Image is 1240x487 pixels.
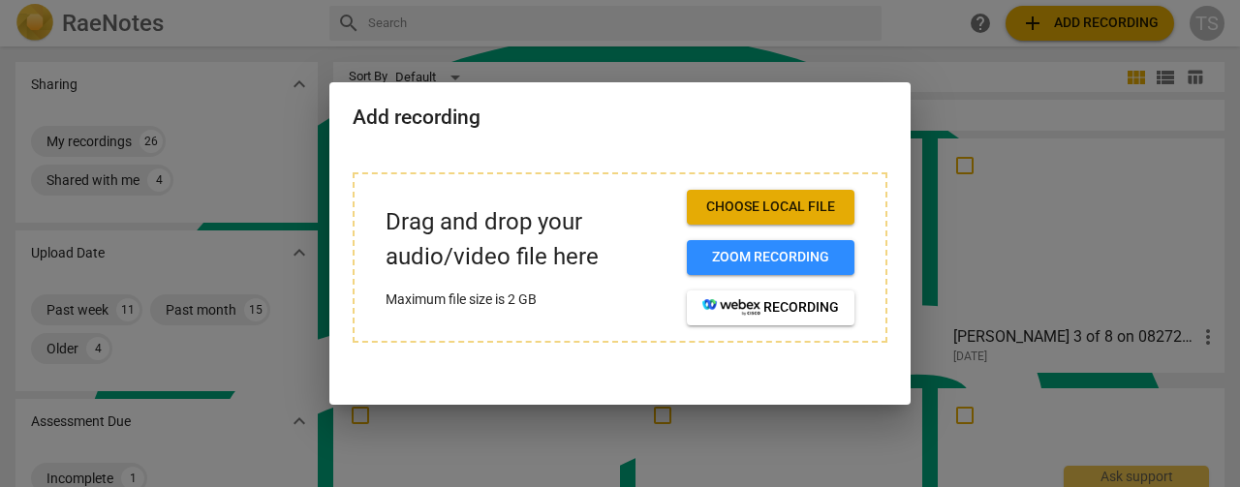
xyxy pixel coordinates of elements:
[687,190,854,225] button: Choose local file
[702,198,839,217] span: Choose local file
[386,205,671,273] p: Drag and drop your audio/video file here
[353,106,887,130] h2: Add recording
[386,289,671,310] p: Maximum file size is 2 GB
[702,248,839,267] span: Zoom recording
[687,240,854,275] button: Zoom recording
[687,290,854,325] button: recording
[702,298,839,318] span: recording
